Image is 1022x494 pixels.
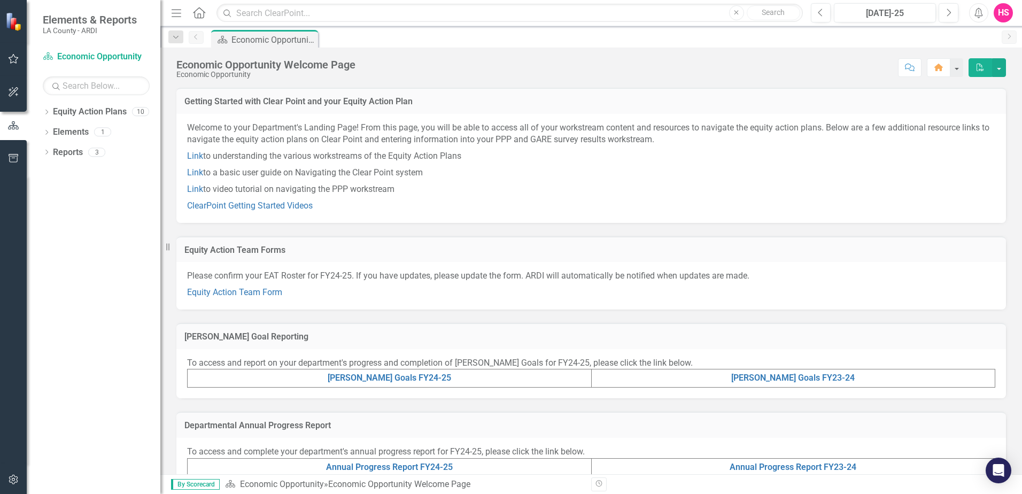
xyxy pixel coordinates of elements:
h3: Equity Action Team Forms [184,245,998,255]
img: ClearPoint Strategy [5,12,24,31]
h3: Getting Started with Clear Point and your Equity Action Plan [184,97,998,106]
h3: Departmental Annual Progress Report [184,421,998,430]
p: To access and complete your department's annual progress report for FY24-25, please click the lin... [187,446,995,458]
div: 3 [88,148,105,157]
a: Annual Progress Report FY24-25 [326,462,453,472]
input: Search ClearPoint... [216,4,803,22]
input: Search Below... [43,76,150,95]
a: [PERSON_NAME] Goals FY23-24 [731,373,855,383]
div: Economic Opportunity Welcome Page [176,59,355,71]
div: Economic Opportunity Welcome Page [231,33,315,47]
p: to video tutorial on navigating the PPP workstream [187,181,995,198]
button: HS [994,3,1013,22]
span: Search [762,8,785,17]
a: Reports [53,146,83,159]
div: Economic Opportunity [176,71,355,79]
small: LA County - ARDI [43,26,137,35]
a: Link [187,167,203,177]
p: Welcome to your Department's Landing Page! From this page, you will be able to access all of your... [187,122,995,149]
div: 1 [94,128,111,137]
a: Elements [53,126,89,138]
div: » [225,478,583,491]
a: Annual Progress Report FY23-24 [730,462,856,472]
button: [DATE]-25 [834,3,936,22]
p: to a basic user guide on Navigating the Clear Point system [187,165,995,181]
p: to understanding the various workstreams of the Equity Action Plans [187,148,995,165]
p: To access and report on your department's progress and completion of [PERSON_NAME] Goals for FY24... [187,357,995,369]
span: Elements & Reports [43,13,137,26]
div: 10 [132,107,149,117]
a: Economic Opportunity [240,479,324,489]
a: Economic Opportunity [43,51,150,63]
p: Please confirm your EAT Roster for FY24-25. If you have updates, please update the form. ARDI wil... [187,270,995,284]
div: [DATE]-25 [838,7,932,20]
a: Equity Action Plans [53,106,127,118]
a: Equity Action Team Form [187,287,282,297]
a: [PERSON_NAME] Goals FY24-25 [328,373,451,383]
h3: [PERSON_NAME] Goal Reporting [184,332,998,342]
a: Link [187,151,203,161]
a: ClearPoint Getting Started Videos [187,200,313,211]
span: By Scorecard [171,479,220,490]
div: Open Intercom Messenger [986,458,1011,483]
div: Economic Opportunity Welcome Page [328,479,470,489]
button: Search [747,5,800,20]
a: Link [187,184,203,194]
